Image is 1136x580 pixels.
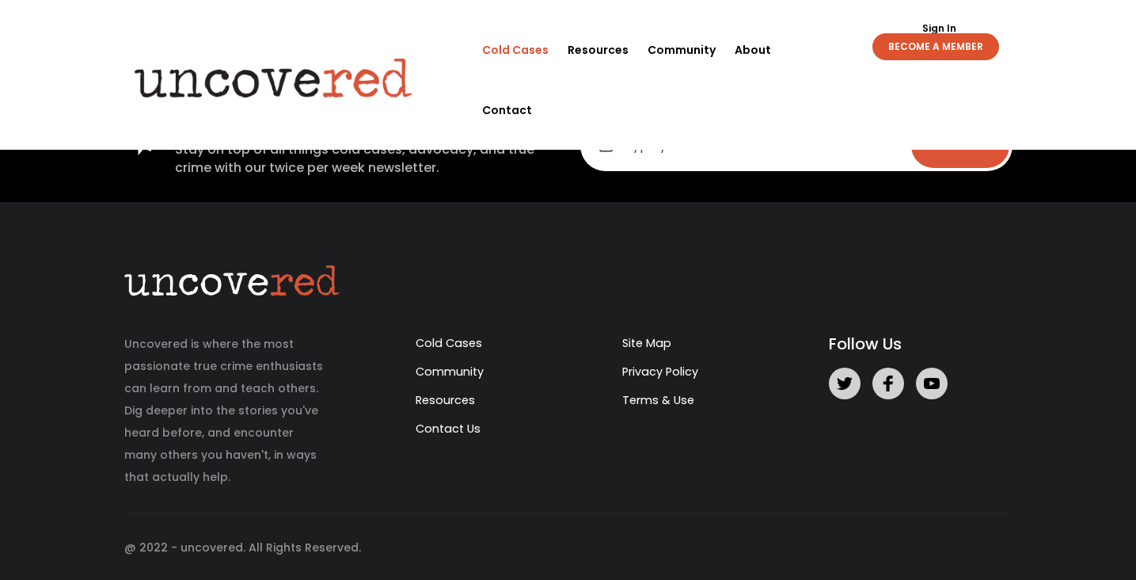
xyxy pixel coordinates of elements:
[735,20,771,80] a: About
[124,333,329,488] p: Uncovered is where the most passionate true crime enthusiasts can learn from and teach others. Di...
[622,335,671,351] a: Site Map
[872,33,999,60] a: BECOME A MEMBER
[568,20,629,80] a: Resources
[622,364,698,380] a: Privacy Policy
[175,141,557,177] h5: Stay on top of all things cold cases, advocacy, and true crime with our twice per week newsletter.
[416,364,484,380] a: Community
[416,392,475,408] a: Resources
[829,333,1012,355] h5: Follow Us
[914,24,965,33] a: Sign In
[416,421,481,437] a: Contact Us
[622,392,694,408] a: Terms & Use
[648,20,716,80] a: Community
[482,80,532,140] a: Contact
[416,335,482,351] a: Cold Cases
[482,20,549,80] a: Cold Cases
[121,47,426,109] img: Uncovered logo
[124,513,1013,555] div: @ 2022 - uncovered. All Rights Reserved.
